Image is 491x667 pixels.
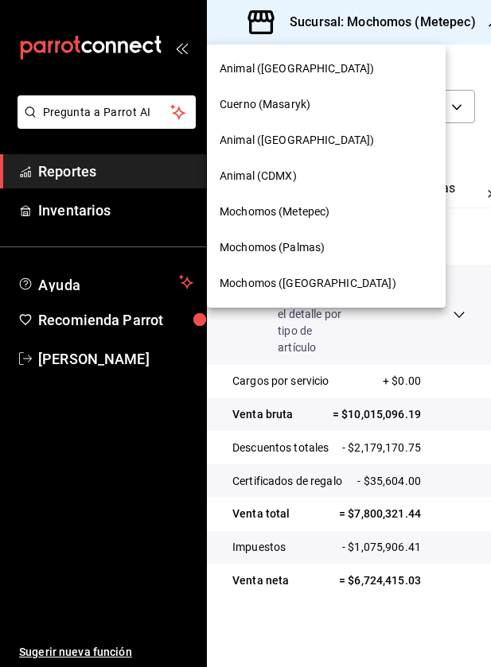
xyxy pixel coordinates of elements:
div: Cuerno (Masaryk) [207,87,446,122]
div: Animal ([GEOGRAPHIC_DATA]) [207,51,446,87]
span: Cuerno (Masaryk) [220,96,310,113]
div: Animal ([GEOGRAPHIC_DATA]) [207,122,446,158]
span: Mochomos ([GEOGRAPHIC_DATA]) [220,275,396,292]
div: Mochomos ([GEOGRAPHIC_DATA]) [207,266,446,301]
span: Mochomos (Palmas) [220,239,325,256]
span: Mochomos (Metepec) [220,204,329,220]
span: Animal (CDMX) [220,168,297,184]
div: Mochomos (Palmas) [207,230,446,266]
span: Animal ([GEOGRAPHIC_DATA]) [220,132,374,149]
div: Animal (CDMX) [207,158,446,194]
span: Animal ([GEOGRAPHIC_DATA]) [220,60,374,77]
div: Mochomos (Metepec) [207,194,446,230]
